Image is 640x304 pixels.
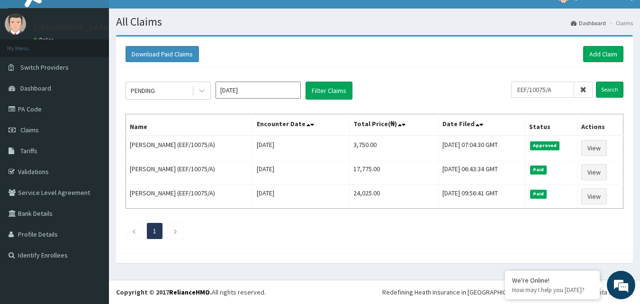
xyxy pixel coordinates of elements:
td: [PERSON_NAME] (EEF/10075/A) [126,184,253,209]
th: Name [126,114,253,136]
div: PENDING [131,86,155,95]
footer: All rights reserved. [109,280,640,304]
input: Search [596,82,623,98]
span: Paid [530,166,547,174]
a: Online [33,37,56,43]
button: Filter Claims [306,82,352,100]
a: Previous page [132,227,136,235]
div: We're Online! [512,276,593,285]
td: 17,775.00 [349,160,439,184]
span: Tariffs [20,147,37,155]
td: [DATE] 09:56:41 GMT [439,184,525,209]
a: Page 1 is your current page [153,227,156,235]
textarea: Type your message and hit 'Enter' [5,203,180,236]
a: Dashboard [571,19,606,27]
a: Next page [173,227,178,235]
td: [DATE] [252,184,349,209]
img: User Image [5,13,26,35]
div: Minimize live chat window [155,5,178,28]
span: Switch Providers [20,63,69,72]
a: View [581,140,607,156]
td: [DATE] 06:43:34 GMT [439,160,525,184]
p: [GEOGRAPHIC_DATA] [33,23,111,32]
span: We're online! [55,92,131,187]
td: [DATE] [252,136,349,160]
th: Total Price(₦) [349,114,439,136]
span: Approved [530,141,560,150]
div: Chat with us now [49,53,159,65]
td: 24,025.00 [349,184,439,209]
td: 3,750.00 [349,136,439,160]
div: Redefining Heath Insurance in [GEOGRAPHIC_DATA] using Telemedicine and Data Science! [382,287,633,297]
input: Select Month and Year [216,82,301,99]
td: [DATE] 07:04:30 GMT [439,136,525,160]
img: d_794563401_company_1708531726252_794563401 [18,47,38,71]
th: Encounter Date [252,114,349,136]
input: Search by HMO ID [511,82,574,98]
td: [PERSON_NAME] (EEF/10075/A) [126,136,253,160]
p: How may I help you today? [512,286,593,294]
strong: Copyright © 2017 . [116,288,212,296]
td: [DATE] [252,160,349,184]
button: Download Paid Claims [126,46,199,62]
a: RelianceHMO [169,288,210,296]
h1: All Claims [116,16,633,28]
span: Claims [20,126,39,134]
li: Claims [607,19,633,27]
th: Status [525,114,577,136]
th: Date Filed [439,114,525,136]
span: Paid [530,190,547,198]
a: Add Claim [583,46,623,62]
th: Actions [577,114,623,136]
a: View [581,164,607,180]
a: View [581,188,607,204]
td: [PERSON_NAME] (EEF/10075/A) [126,160,253,184]
span: Dashboard [20,84,51,92]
